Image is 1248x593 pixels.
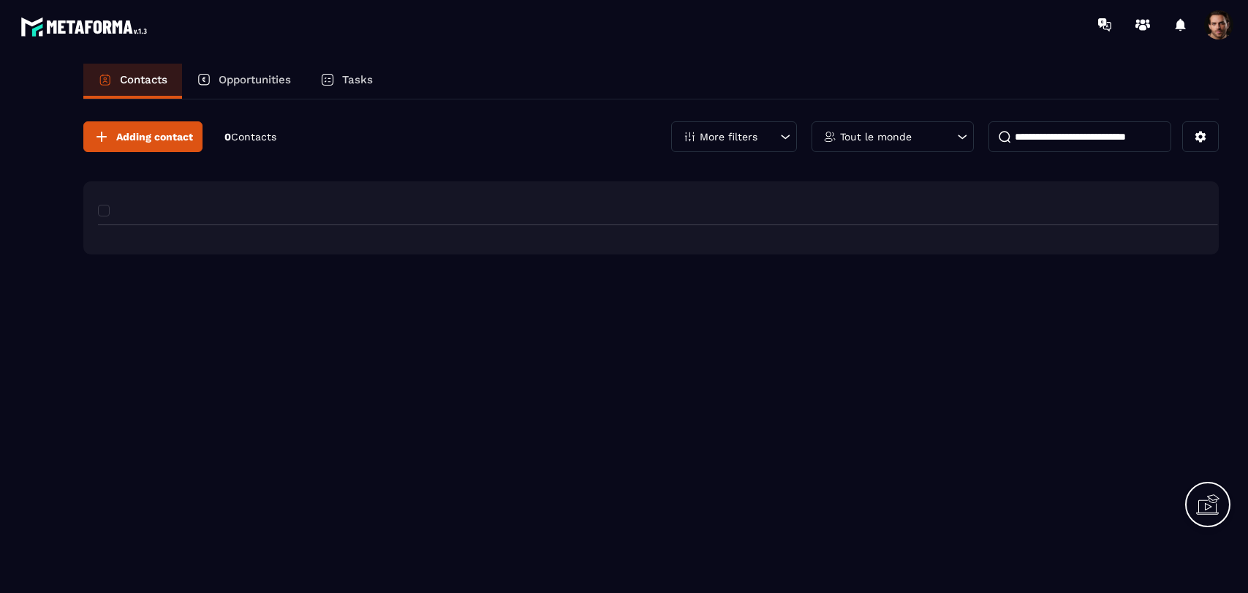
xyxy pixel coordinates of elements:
p: Tout le monde [840,132,912,142]
a: Opportunities [182,64,306,99]
span: Contacts [231,131,276,143]
p: 0 [224,130,276,144]
p: Tasks [342,73,373,86]
button: Adding contact [83,121,203,152]
span: Adding contact [116,129,193,144]
a: Tasks [306,64,387,99]
img: logo [20,13,152,40]
p: More filters [700,132,757,142]
a: Contacts [83,64,182,99]
p: Contacts [120,73,167,86]
p: Opportunities [219,73,291,86]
